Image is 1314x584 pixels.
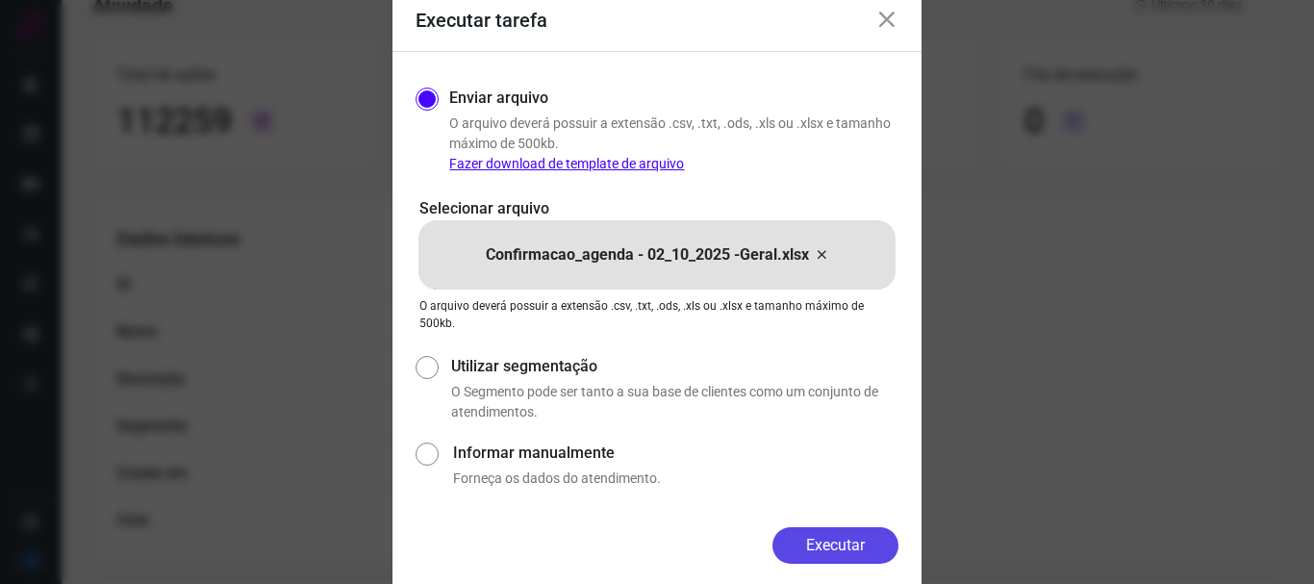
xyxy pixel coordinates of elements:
p: Forneça os dados do atendimento. [453,469,898,489]
p: O Segmento pode ser tanto a sua base de clientes como um conjunto de atendimentos. [451,382,898,422]
h3: Executar tarefa [416,9,547,32]
p: Selecionar arquivo [419,197,895,220]
label: Utilizar segmentação [451,355,898,378]
button: Executar [772,527,898,564]
label: Informar manualmente [453,442,898,465]
a: Fazer download de template de arquivo [449,156,684,171]
p: Confirmacao_agenda - 02_10_2025 -Geral.xlsx [486,243,809,267]
p: O arquivo deverá possuir a extensão .csv, .txt, .ods, .xls ou .xlsx e tamanho máximo de 500kb. [419,297,895,332]
label: Enviar arquivo [449,87,548,110]
p: O arquivo deverá possuir a extensão .csv, .txt, .ods, .xls ou .xlsx e tamanho máximo de 500kb. [449,114,898,174]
